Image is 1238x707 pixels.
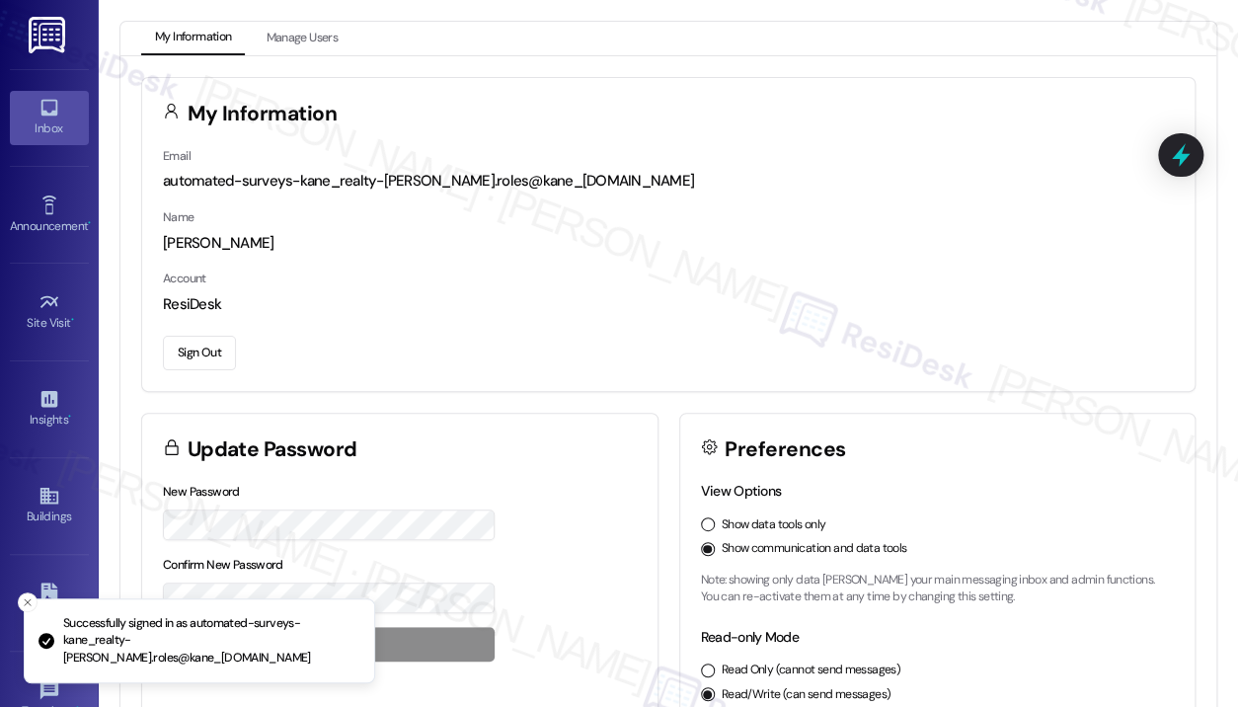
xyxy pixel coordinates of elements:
[722,662,900,679] label: Read Only (cannot send messages)
[163,484,240,500] label: New Password
[63,615,358,668] p: Successfully signed in as automated-surveys-kane_realty-[PERSON_NAME].roles@kane_[DOMAIN_NAME]
[10,479,89,532] a: Buildings
[163,171,1174,192] div: automated-surveys-kane_realty-[PERSON_NAME].roles@kane_[DOMAIN_NAME]
[722,540,907,558] label: Show communication and data tools
[701,572,1175,606] p: Note: showing only data [PERSON_NAME] your main messaging inbox and admin functions. You can re-a...
[188,104,338,124] h3: My Information
[701,482,782,500] label: View Options
[163,148,191,164] label: Email
[29,17,69,53] img: ResiDesk Logo
[10,285,89,339] a: Site Visit •
[725,439,845,460] h3: Preferences
[68,410,71,424] span: •
[722,686,891,704] label: Read/Write (can send messages)
[163,336,236,370] button: Sign Out
[141,22,245,55] button: My Information
[10,577,89,630] a: Leads
[18,592,38,612] button: Close toast
[163,209,194,225] label: Name
[88,216,91,230] span: •
[188,439,357,460] h3: Update Password
[163,233,1174,254] div: [PERSON_NAME]
[701,628,799,646] label: Read-only Mode
[10,91,89,144] a: Inbox
[71,313,74,327] span: •
[722,516,826,534] label: Show data tools only
[163,557,283,573] label: Confirm New Password
[163,294,1174,315] div: ResiDesk
[10,382,89,435] a: Insights •
[252,22,351,55] button: Manage Users
[163,271,206,286] label: Account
